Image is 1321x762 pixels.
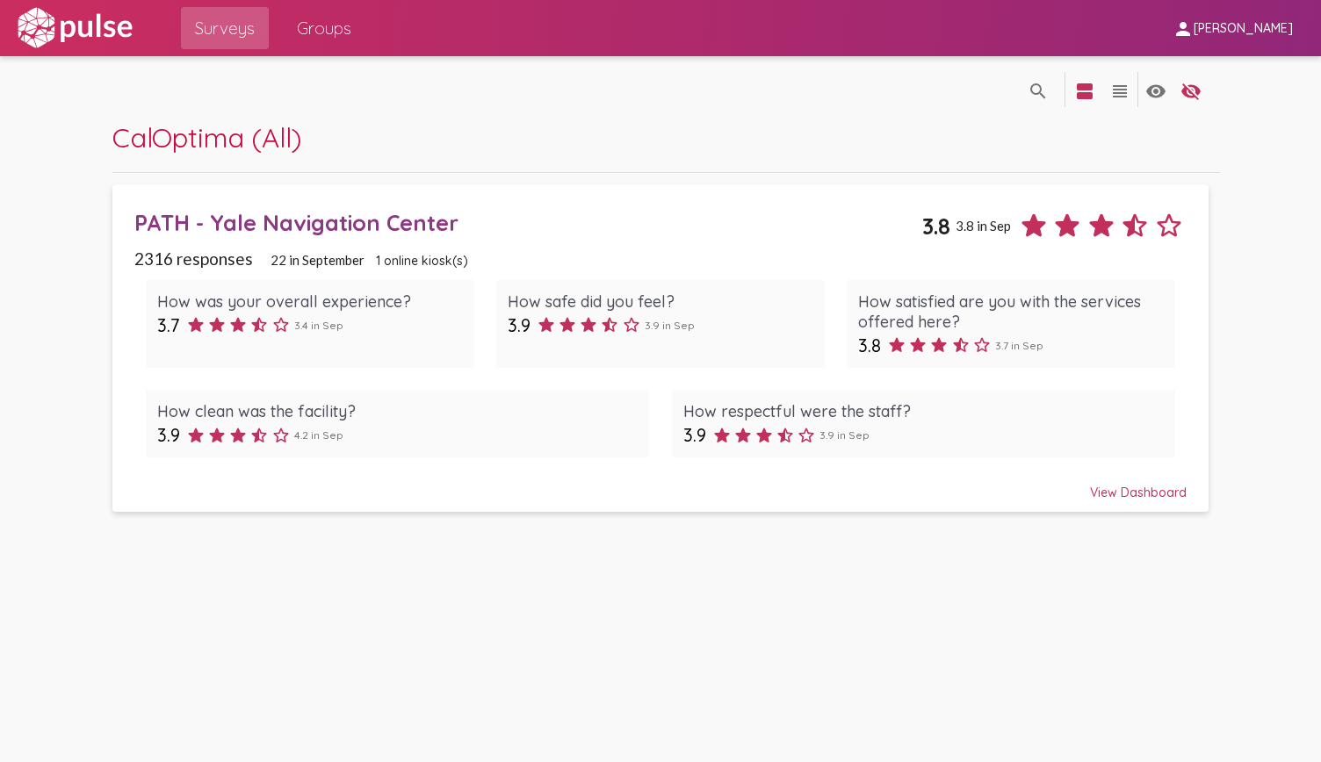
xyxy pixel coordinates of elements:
[1173,72,1209,107] button: language
[195,12,255,44] span: Surveys
[112,120,302,155] span: CalOptima (All)
[819,428,870,442] span: 3.9 in Sep
[858,334,881,356] span: 3.8
[1180,81,1202,102] mat-icon: language
[1028,81,1049,102] mat-icon: language
[271,252,365,268] span: 22 in September
[134,248,253,269] span: 2316 responses
[645,319,695,332] span: 3.9 in Sep
[157,314,180,336] span: 3.7
[297,12,351,44] span: Groups
[995,339,1043,352] span: 3.7 in Sep
[858,291,1164,332] div: How satisfied are you with the services offered here?
[112,184,1209,512] a: PATH - Yale Navigation Center3.83.8 in Sep2316 responses22 in September1 online kiosk(s)How was y...
[508,314,531,336] span: 3.9
[283,7,365,49] a: Groups
[376,253,468,269] span: 1 online kiosk(s)
[1159,11,1307,44] button: [PERSON_NAME]
[134,469,1186,500] div: View Dashboard
[157,424,180,446] span: 3.9
[956,218,1011,234] span: 3.8 in Sep
[922,212,950,240] span: 3.8
[294,428,343,442] span: 4.2 in Sep
[683,424,706,446] span: 3.9
[683,401,1164,421] div: How respectful were the staff?
[1021,72,1056,107] button: language
[508,291,813,312] div: How safe did you feel?
[294,319,343,332] span: 3.4 in Sep
[14,6,135,50] img: white-logo.svg
[157,401,638,421] div: How clean was the facility?
[1074,81,1095,102] mat-icon: language
[157,291,463,312] div: How was your overall experience?
[1138,72,1173,107] button: language
[1109,81,1130,102] mat-icon: language
[1194,21,1293,37] span: [PERSON_NAME]
[1145,81,1166,102] mat-icon: language
[1067,72,1102,107] button: language
[134,209,922,236] div: PATH - Yale Navigation Center
[181,7,269,49] a: Surveys
[1173,18,1194,40] mat-icon: person
[1102,72,1137,107] button: language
